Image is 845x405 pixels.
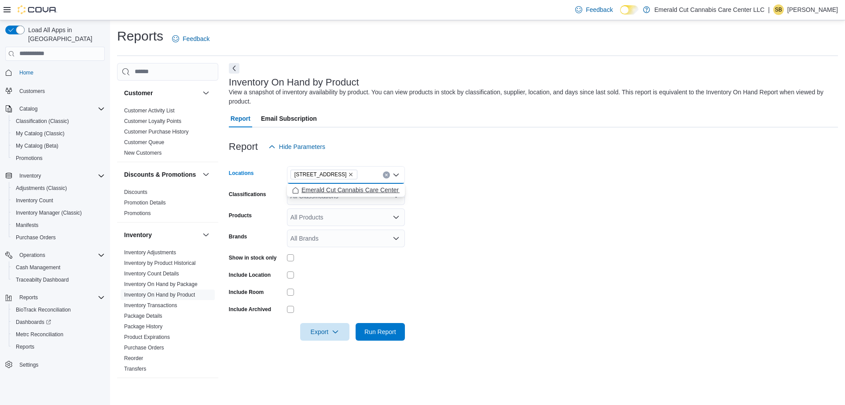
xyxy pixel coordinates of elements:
[124,129,189,135] a: Customer Purchase History
[124,260,196,266] a: Inventory by Product Historical
[12,183,70,193] a: Adjustments (Classic)
[124,118,181,124] a: Customer Loyalty Points
[124,313,162,319] a: Package Details
[12,275,105,285] span: Traceabilty Dashboard
[19,105,37,112] span: Catalog
[124,345,164,351] a: Purchase Orders
[12,329,105,340] span: Metrc Reconciliation
[16,67,105,78] span: Home
[124,249,176,256] span: Inventory Adjustments
[124,366,146,372] a: Transfers
[124,281,198,288] span: Inventory On Hand by Package
[586,5,613,14] span: Feedback
[124,210,151,216] a: Promotions
[9,140,108,152] button: My Catalog (Beta)
[265,138,329,156] button: Hide Parameters
[16,104,105,114] span: Catalog
[9,316,108,328] a: Dashboards
[124,170,199,179] button: Discounts & Promotions
[12,116,105,126] span: Classification (Classic)
[124,118,181,125] span: Customer Loyalty Points
[124,149,162,156] span: New Customers
[12,342,105,352] span: Reports
[124,302,177,308] a: Inventory Transactions
[16,276,69,283] span: Traceabilty Dashboard
[124,128,189,135] span: Customer Purchase History
[305,323,344,341] span: Export
[124,323,162,330] span: Package History
[301,186,412,194] span: Emerald Cut Cannabis Care Center LLC
[117,27,163,45] h1: Reports
[9,304,108,316] button: BioTrack Reconciliation
[229,141,258,152] h3: Report
[356,323,405,341] button: Run Report
[9,115,108,127] button: Classification (Classic)
[19,88,45,95] span: Customers
[279,142,325,151] span: Hide Parameters
[12,305,105,315] span: BioTrack Reconciliation
[201,230,211,240] button: Inventory
[16,250,105,260] span: Operations
[364,327,396,336] span: Run Report
[16,222,38,229] span: Manifests
[16,171,105,181] span: Inventory
[12,262,105,273] span: Cash Management
[2,249,108,261] button: Operations
[2,66,108,79] button: Home
[12,262,64,273] a: Cash Management
[124,89,153,97] h3: Customer
[12,195,57,206] a: Inventory Count
[201,169,211,180] button: Discounts & Promotions
[16,142,59,149] span: My Catalog (Beta)
[393,235,400,242] button: Open list of options
[12,329,67,340] a: Metrc Reconciliation
[16,360,42,370] a: Settings
[124,334,170,340] a: Product Expirations
[287,184,405,197] button: Emerald Cut Cannabis Care Center LLC
[16,343,34,350] span: Reports
[12,141,105,151] span: My Catalog (Beta)
[393,171,400,178] button: Close list of options
[12,220,105,230] span: Manifests
[2,291,108,304] button: Reports
[287,184,405,197] div: Choose from the following options
[12,183,105,193] span: Adjustments (Classic)
[124,199,166,206] span: Promotion Details
[229,170,254,177] label: Locations
[12,305,74,315] a: BioTrack Reconciliation
[124,139,164,145] a: Customer Queue
[261,110,317,127] span: Email Subscription
[654,4,765,15] p: Emerald Cut Cannabis Care Center LLC
[124,189,147,195] a: Discounts
[124,170,196,179] h3: Discounts & Promotions
[201,88,211,98] button: Customer
[183,34,209,43] span: Feedback
[348,172,353,177] button: Remove 405 South Pocola Blvd Unit A from selection in this group
[169,30,213,48] a: Feedback
[16,171,44,181] button: Inventory
[16,234,56,241] span: Purchase Orders
[124,302,177,309] span: Inventory Transactions
[775,4,782,15] span: SB
[9,341,108,353] button: Reports
[9,231,108,244] button: Purchase Orders
[9,219,108,231] button: Manifests
[12,317,55,327] a: Dashboards
[117,105,218,162] div: Customer
[16,130,65,137] span: My Catalog (Classic)
[12,128,105,139] span: My Catalog (Classic)
[229,306,271,313] label: Include Archived
[12,208,85,218] a: Inventory Manager (Classic)
[124,292,195,298] a: Inventory On Hand by Product
[16,359,105,370] span: Settings
[16,292,105,303] span: Reports
[9,328,108,341] button: Metrc Reconciliation
[19,172,41,179] span: Inventory
[16,264,60,271] span: Cash Management
[2,84,108,97] button: Customers
[124,323,162,330] a: Package History
[229,289,264,296] label: Include Room
[16,185,67,192] span: Adjustments (Classic)
[16,209,82,216] span: Inventory Manager (Classic)
[12,195,105,206] span: Inventory Count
